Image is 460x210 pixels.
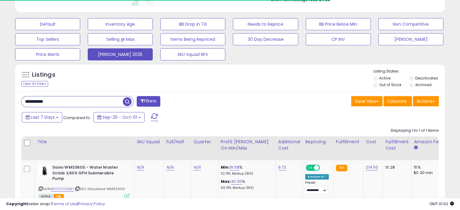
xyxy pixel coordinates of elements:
button: Top Sellers [15,33,80,45]
div: Additional Cost [278,139,300,151]
label: Out of Stock [379,82,401,87]
b: Min: [221,164,230,170]
a: 19.58 [230,164,239,170]
a: 9.73 [278,164,286,170]
button: Items Being Repriced [160,33,225,45]
button: Filters [137,96,160,107]
div: Title [37,139,132,145]
div: Preset: [305,181,329,194]
p: Listing States: [374,69,445,74]
button: [PERSON_NAME] [378,33,443,45]
button: Actions [413,96,439,106]
small: FBA [336,165,347,171]
span: Compared to: [63,115,91,121]
b: Savio WMS3600 - Water Master Solids 3,600 GPH Submersible Pump [52,165,126,183]
span: | SKU: Graystone-WMS3600 [75,186,125,191]
button: CP INV [306,33,371,45]
p: 59.79% Markup (ROI) [221,186,271,190]
button: Save View [351,96,383,106]
th: CSV column name: cust_attr_9_Full/Half [164,136,191,160]
div: SKU Squad [137,139,161,145]
button: Price Alerts [15,48,80,60]
label: Deactivated [415,76,438,81]
th: CSV column name: cust_attr_8_SKU Squad [134,136,164,160]
a: N/A [166,164,174,170]
button: Columns [383,96,412,106]
label: Active [379,76,390,81]
div: Full/Half [166,139,188,145]
button: BB Drop in 7d [160,18,225,30]
a: 214.50 [366,164,378,170]
a: Terms of Use [52,201,77,207]
button: Inventory Age [88,18,153,30]
div: % [221,179,271,190]
button: Needs to Reprice [233,18,298,30]
div: 10.28 [385,165,406,170]
img: 31Qx1KQOiUL._SL40_.jpg [39,165,51,177]
div: Profit [PERSON_NAME] on Min/Max [221,139,273,151]
span: Last 7 Days [31,114,55,120]
p: 32.73% Markup (ROI) [221,172,271,176]
th: CSV column name: cust_attr_10_Quarter [191,136,218,160]
a: N/A [137,164,144,170]
strong: Copyright [6,201,28,207]
span: 2025-10-10 01:02 GMT [429,201,454,207]
div: % [221,165,271,176]
div: Repricing [305,139,331,145]
a: N/A [194,164,201,170]
div: Fulfillment [336,139,360,145]
div: Amazon AI * [305,174,329,179]
div: Cost [366,139,380,145]
button: Sep-25 - Oct-01 [93,112,145,122]
h5: Listings [32,71,55,79]
div: Displaying 1 to 1 of 1 items [391,128,439,134]
th: The percentage added to the cost of goods (COGS) that forms the calculator for Min & Max prices. [218,136,276,160]
span: Columns [387,98,406,104]
button: Default [15,18,80,30]
small: Amazon Fees. [414,145,417,150]
a: Privacy Policy [78,201,105,207]
a: B000V7GQWI [51,186,74,192]
button: Non Competitive [378,18,443,30]
button: BB Price Below Min [306,18,371,30]
span: OFF [319,165,329,170]
div: seller snap | | [6,201,105,207]
span: ON [306,165,314,170]
div: Clear All Filters [21,81,48,87]
label: Archived [415,82,431,87]
button: [PERSON_NAME] 2025 [88,48,153,60]
button: 30 Day Decrease [233,33,298,45]
span: Sep-25 - Oct-01 [103,114,137,120]
a: 30.05 [231,179,242,185]
div: Fulfillment Cost [385,139,409,151]
b: Max: [221,179,231,184]
div: Quarter [194,139,216,145]
button: Selling @ Max [88,33,153,45]
button: Last 7 Days [22,112,62,122]
button: SKU Squad REV [160,48,225,60]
